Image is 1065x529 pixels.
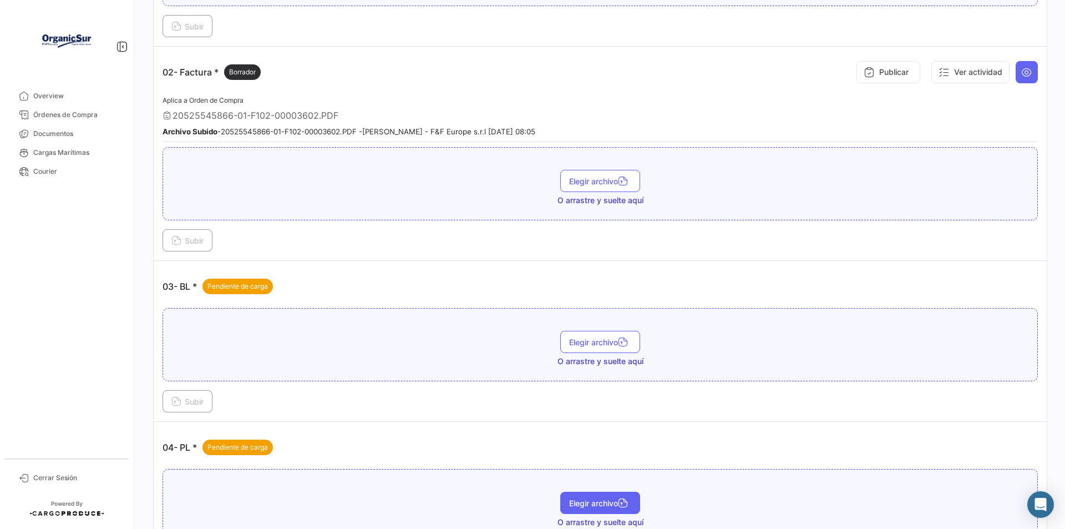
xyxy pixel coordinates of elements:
[569,498,631,508] span: Elegir archivo
[9,143,124,162] a: Cargas Marítimas
[171,397,204,406] span: Subir
[9,162,124,181] a: Courier
[557,517,643,528] span: O arrastre y suelte aquí
[33,91,120,101] span: Overview
[9,124,124,143] a: Documentos
[163,440,273,455] p: 04- PL *
[173,110,338,121] span: 20525545866-01-F102-00003602.PDF
[171,22,204,31] span: Subir
[33,167,120,177] span: Courier
[163,390,212,412] button: Subir
[163,229,212,251] button: Subir
[163,64,261,80] p: 02- Factura *
[569,337,631,347] span: Elegir archivo
[163,127,535,136] small: - 20525545866-01-F102-00003602.PDF - [PERSON_NAME] - F&F Europe s.r.l [DATE] 08:05
[560,170,640,192] button: Elegir archivo
[557,356,643,367] span: O arrastre y suelte aquí
[560,331,640,353] button: Elegir archivo
[9,87,124,105] a: Overview
[163,127,217,136] b: Archivo Subido
[171,236,204,245] span: Subir
[557,195,643,206] span: O arrastre y suelte aquí
[569,177,631,186] span: Elegir archivo
[931,61,1010,83] button: Ver actividad
[163,279,273,294] p: 03- BL *
[39,13,94,69] img: Logo+OrganicSur.png
[207,442,268,452] span: Pendiente de carga
[9,105,124,124] a: Órdenes de Compra
[560,492,640,514] button: Elegir archivo
[33,148,120,158] span: Cargas Marítimas
[1027,491,1054,518] div: Abrir Intercom Messenger
[229,67,256,77] span: Borrador
[33,129,120,139] span: Documentos
[33,110,120,120] span: Órdenes de Compra
[207,281,268,291] span: Pendiente de carga
[163,15,212,37] button: Subir
[33,473,120,483] span: Cerrar Sesión
[856,61,920,83] button: Publicar
[163,96,244,104] span: Aplica a Orden de Compra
